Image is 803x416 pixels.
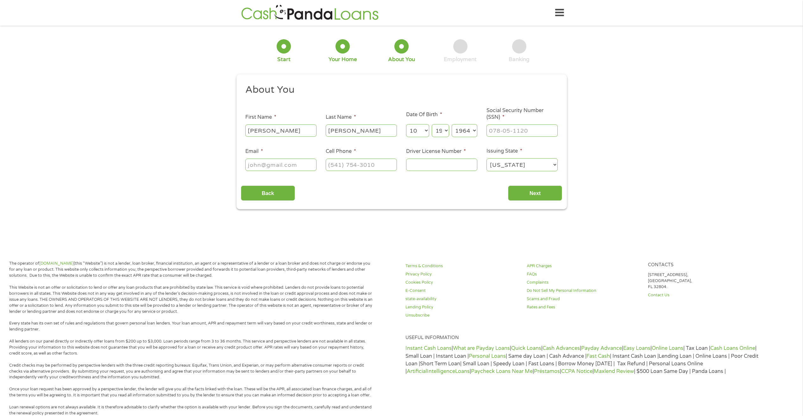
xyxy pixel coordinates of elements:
[527,263,640,269] a: APR Charges
[245,124,317,136] input: John
[486,148,522,154] label: Issuing State
[245,159,317,171] input: john@gmail.com
[648,262,762,268] h4: Contacts
[405,263,519,269] a: Terms & Conditions
[245,84,553,96] h2: About You
[406,148,466,155] label: Driver License Number
[508,186,562,201] input: Next
[406,111,442,118] label: Date Of Birth
[543,345,580,351] a: Cash Advances
[405,312,519,318] a: Unsubscribe
[534,368,560,375] a: Préstamos
[326,148,356,155] label: Cell Phone
[39,261,74,266] a: [DOMAIN_NAME]
[511,345,541,351] a: Quick Loans
[245,148,263,155] label: Email
[453,345,510,351] a: What are Payday Loans
[527,271,640,277] a: FAQs
[9,386,373,398] p: Once your loan request has been approved by a perspective lender, the lender will give you all th...
[405,271,519,277] a: Privacy Policy
[581,345,622,351] a: Payday Advance
[277,56,291,63] div: Start
[405,335,762,341] h4: Useful Information
[469,353,506,359] a: Personal Loans
[405,288,519,294] a: E-Consent
[9,261,373,279] p: The operator of (this “Website”) is not a lender, loan broker, financial institution, an agent or...
[710,345,755,351] a: Cash Loans Online
[9,362,373,381] p: Credit checks may be performed by perspective lenders with the three credit reporting bureaus: Eq...
[527,280,640,286] a: Complaints
[486,124,558,136] input: 078-05-1120
[594,368,634,375] a: Maxlend Review
[241,186,295,201] input: Back
[527,288,640,294] a: Do Not Sell My Personal Information
[388,56,415,63] div: About You
[427,368,455,375] a: Intelligence
[239,4,380,22] img: GetLoanNow Logo
[444,56,477,63] div: Employment
[527,296,640,302] a: Scams and Fraud
[405,345,452,351] a: Instant Cash Loans
[471,368,533,375] a: Paycheck Loans Near Me
[648,272,762,290] p: [STREET_ADDRESS], [GEOGRAPHIC_DATA], FL 32804.
[405,280,519,286] a: Cookies Policy
[326,159,397,171] input: (541) 754-3010
[405,304,519,310] a: Lending Policy
[245,114,276,121] label: First Name
[407,368,427,375] a: Artificial
[329,56,357,63] div: Your Home
[9,320,373,332] p: Every state has its own set of rules and regulations that govern personal loan lenders. Your loan...
[587,353,610,359] a: Fast Cash
[455,368,470,375] a: Loans
[527,304,640,310] a: Rates and Fees
[623,345,650,351] a: Easy Loans
[9,285,373,314] p: This Website is not an offer or solicitation to lend or offer any loan products that are prohibit...
[326,114,356,121] label: Last Name
[326,124,397,136] input: Smith
[9,338,373,356] p: All lenders on our panel directly or indirectly offer loans from $200 up to $3,000. Loan periods ...
[405,344,762,375] p: | | | | | | | Tax Loan | | Small Loan | Instant Loan | | Same day Loan | Cash Advance | | Instant...
[509,56,530,63] div: Banking
[561,368,593,375] a: CCPA Notice
[648,292,762,298] a: Contact Us
[486,107,558,121] label: Social Security Number (SSN)
[652,345,683,351] a: Online Loans
[405,296,519,302] a: state-availability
